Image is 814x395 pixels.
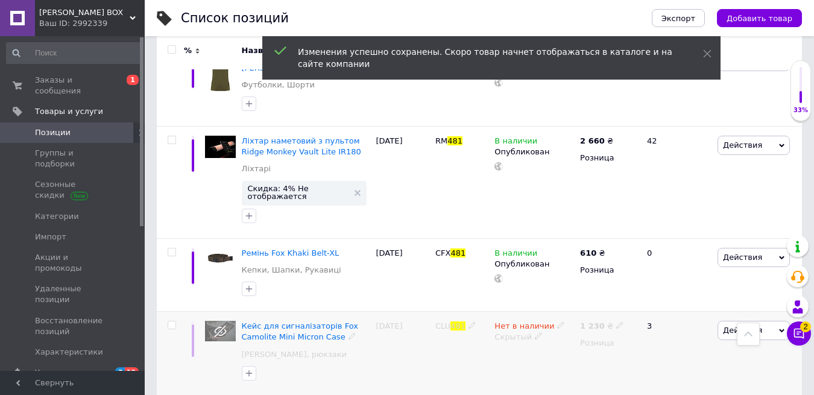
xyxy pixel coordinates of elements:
[35,367,90,378] span: Уведомления
[580,136,613,147] div: ₴
[791,106,810,115] div: 33%
[787,321,811,346] button: Чат с покупателем2
[580,248,596,258] b: 610
[640,238,715,311] div: 0
[248,185,349,200] span: Скидка: 4% Не отображается
[39,7,130,18] span: FISHER BOX
[205,248,236,268] img: Ремінь Fox Khaki Belt-XL
[242,321,358,341] a: Кейс для сигналізаторів Fox Camolite Mini Micron Case
[494,248,537,261] span: В наличии
[450,248,465,258] span: 481
[242,248,339,258] a: Ремінь Fox Khaki Belt-XL
[35,148,112,169] span: Группы и подборки
[652,9,705,27] button: Экспорт
[35,252,112,274] span: Акции и промокоды
[373,42,432,127] div: [DATE]
[435,248,450,258] span: CFX
[580,153,637,163] div: Розница
[35,232,66,242] span: Импорт
[640,127,715,239] div: 42
[435,321,450,330] span: CLU
[580,321,624,332] div: ₴
[242,349,347,360] a: [PERSON_NAME], рюкзаки
[125,367,139,378] span: 13
[298,46,673,70] div: Изменения успешно сохранены. Скоро товар начнет отображаться в каталоге и на сайте компании
[242,136,361,156] a: Ліхтар наметовий з пультом Ridge Monkey Vault Lite IR180
[242,80,315,90] a: Футболки, Шорти
[494,136,537,149] span: В наличии
[181,12,289,25] div: Список позиций
[580,265,637,276] div: Розница
[205,136,236,158] img: Ліхтар наметовий з пультом Ridge Monkey Vault Lite IR180
[35,315,112,337] span: Восстановление позиций
[450,321,465,330] span: 481
[242,45,285,56] span: Название
[580,321,605,330] b: 1 230
[717,9,802,27] button: Добавить товар
[727,14,792,23] span: Добавить товар
[115,367,125,378] span: 3
[242,163,271,174] a: Ліхтарі
[447,136,462,145] span: 481
[373,238,432,311] div: [DATE]
[242,52,314,72] a: Футболка Navitas [PERSON_NAME]
[35,127,71,138] span: Позиции
[35,347,103,358] span: Характеристики
[435,136,447,145] span: RM
[35,211,79,222] span: Категории
[35,75,112,96] span: Заказы и сообщения
[661,14,695,23] span: Экспорт
[494,321,554,334] span: Нет в наличии
[35,106,103,117] span: Товары и услуги
[35,179,112,201] span: Сезонные скидки
[205,321,236,341] img: Кейс для сигналізаторів Fox Camolite Mini Micron Case
[494,147,574,157] div: Опубликован
[205,52,236,93] img: Футболка Navitas Lily T-Shirt
[723,141,762,150] span: Действия
[580,338,637,349] div: Розница
[723,326,762,335] span: Действия
[723,253,762,262] span: Действия
[800,321,811,332] span: 2
[580,136,605,145] b: 2 660
[580,248,605,259] div: ₴
[39,18,145,29] div: Ваш ID: 2992339
[373,127,432,239] div: [DATE]
[35,283,112,305] span: Удаленные позиции
[127,75,139,85] span: 1
[494,332,574,343] div: Скрытый
[494,259,574,270] div: Опубликован
[242,265,341,276] a: Кепки, Шапки, Рукавиці
[6,42,142,64] input: Поиск
[184,45,192,56] span: %
[640,42,715,127] div: 0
